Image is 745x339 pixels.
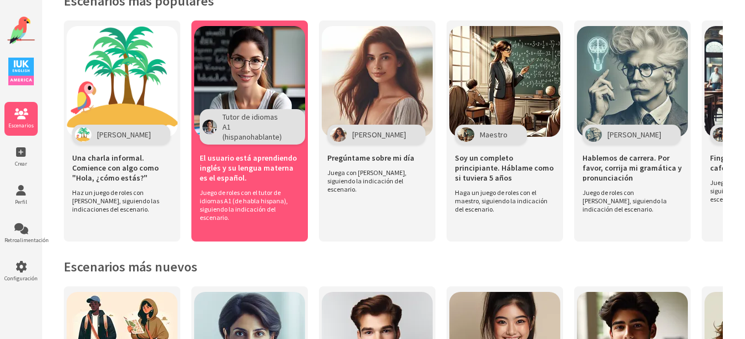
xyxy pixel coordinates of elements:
[480,130,508,140] span: Maestro
[7,17,35,44] img: Logotipo del sitio web
[4,160,38,167] span: Crear
[455,188,549,213] span: Haga un juego de roles con el maestro, siguiendo la indicación del escenario.
[585,127,602,142] img: Carácter
[8,58,34,85] img: Logotipo de IUK
[222,112,286,142] span: Tutor de idiomas A1 (hispanohablante)
[458,127,474,142] img: Carácter
[67,26,178,137] img: Imagen del escenario
[4,122,38,129] span: Escenarios
[577,26,688,137] img: Imagen del escenario
[582,153,682,183] span: Hablemos de carrera. Por favor, corrija mi gramática y pronunciación
[607,130,661,140] span: [PERSON_NAME]
[97,130,151,140] span: [PERSON_NAME]
[72,153,172,183] span: Una charla informal. Comience con algo como "Hola, ¿cómo estás?"
[327,153,414,163] span: Pregúntame sobre mi día
[64,258,723,275] h2: Escenarios más nuevos
[330,127,347,142] img: Carácter
[200,188,294,222] span: Juego de roles con el tutor de idiomas A1 (de habla hispana), siguiendo la indicación del escenario.
[75,127,92,142] img: Carácter
[322,26,433,137] img: Imagen del escenario
[4,275,38,282] span: Configuración
[713,127,729,142] img: Carácter
[455,153,555,183] span: Soy un completo principiante. Háblame como si tuviera 5 años
[194,26,305,137] img: Imagen del escenario
[352,130,406,140] span: [PERSON_NAME]
[4,237,38,244] span: Retroalimentación
[582,188,677,213] span: Juego de roles con [PERSON_NAME], siguiendo la indicación del escenario.
[449,26,560,137] img: Imagen del escenario
[202,120,217,134] img: Carácter
[327,168,422,193] span: Juega con [PERSON_NAME], siguiendo la indicación del escenario.
[72,188,166,213] span: Haz un juego de roles con [PERSON_NAME], siguiendo las indicaciones del escenario.
[4,198,38,206] span: Perfil
[200,153,300,183] span: El usuario está aprendiendo inglés y su lengua materna es el español.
